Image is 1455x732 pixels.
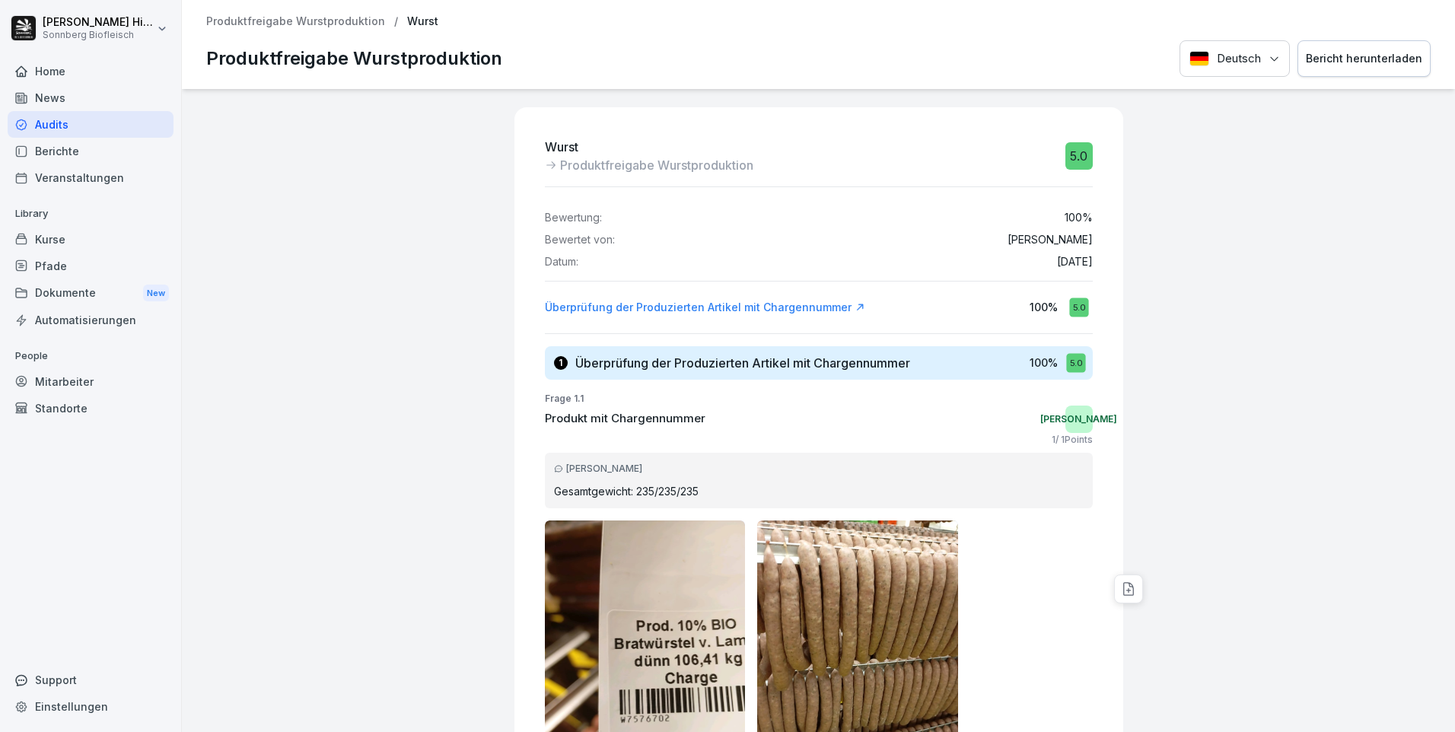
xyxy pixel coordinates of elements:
p: Library [8,202,174,226]
div: 5.0 [1069,298,1088,317]
p: Frage 1.1 [545,392,1093,406]
p: [DATE] [1057,256,1093,269]
div: 5.0 [1065,142,1093,170]
div: Dokumente [8,279,174,307]
div: Bericht herunterladen [1306,50,1422,67]
h3: Überprüfung der Produzierten Artikel mit Chargennummer [575,355,910,371]
button: Language [1180,40,1290,78]
p: Bewertung: [545,212,602,224]
div: New [143,285,169,302]
p: Wurst [545,138,753,156]
a: Standorte [8,395,174,422]
a: Kurse [8,226,174,253]
p: [PERSON_NAME] [1008,234,1093,247]
p: Produktfreigabe Wurstproduktion [206,45,502,72]
a: Mitarbeiter [8,368,174,395]
a: News [8,84,174,111]
a: Audits [8,111,174,138]
a: Veranstaltungen [8,164,174,191]
img: Deutsch [1189,51,1209,66]
div: [PERSON_NAME] [1065,406,1093,433]
p: Datum: [545,256,578,269]
a: Einstellungen [8,693,174,720]
p: 100 % [1030,299,1058,315]
p: 100 % [1030,355,1058,371]
p: / [394,15,398,28]
p: Bewertet von: [545,234,615,247]
p: 1 / 1 Points [1052,433,1093,447]
p: Produktfreigabe Wurstproduktion [560,156,753,174]
div: [PERSON_NAME] [554,462,1084,476]
p: Sonnberg Biofleisch [43,30,154,40]
p: Wurst [407,15,438,28]
a: Automatisierungen [8,307,174,333]
p: [PERSON_NAME] Hinterreither [43,16,154,29]
a: Überprüfung der Produzierten Artikel mit Chargennummer [545,300,865,315]
a: Home [8,58,174,84]
div: 1 [554,356,568,370]
a: Berichte [8,138,174,164]
p: 100 % [1065,212,1093,224]
div: Support [8,667,174,693]
button: Bericht herunterladen [1297,40,1431,78]
a: Produktfreigabe Wurstproduktion [206,15,385,28]
p: Deutsch [1217,50,1261,68]
p: People [8,344,174,368]
p: Produkt mit Chargennummer [545,410,705,428]
a: Pfade [8,253,174,279]
p: Gesamtgewicht: 235/235/235 [554,483,1084,499]
a: DokumenteNew [8,279,174,307]
div: 5.0 [1066,353,1085,372]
